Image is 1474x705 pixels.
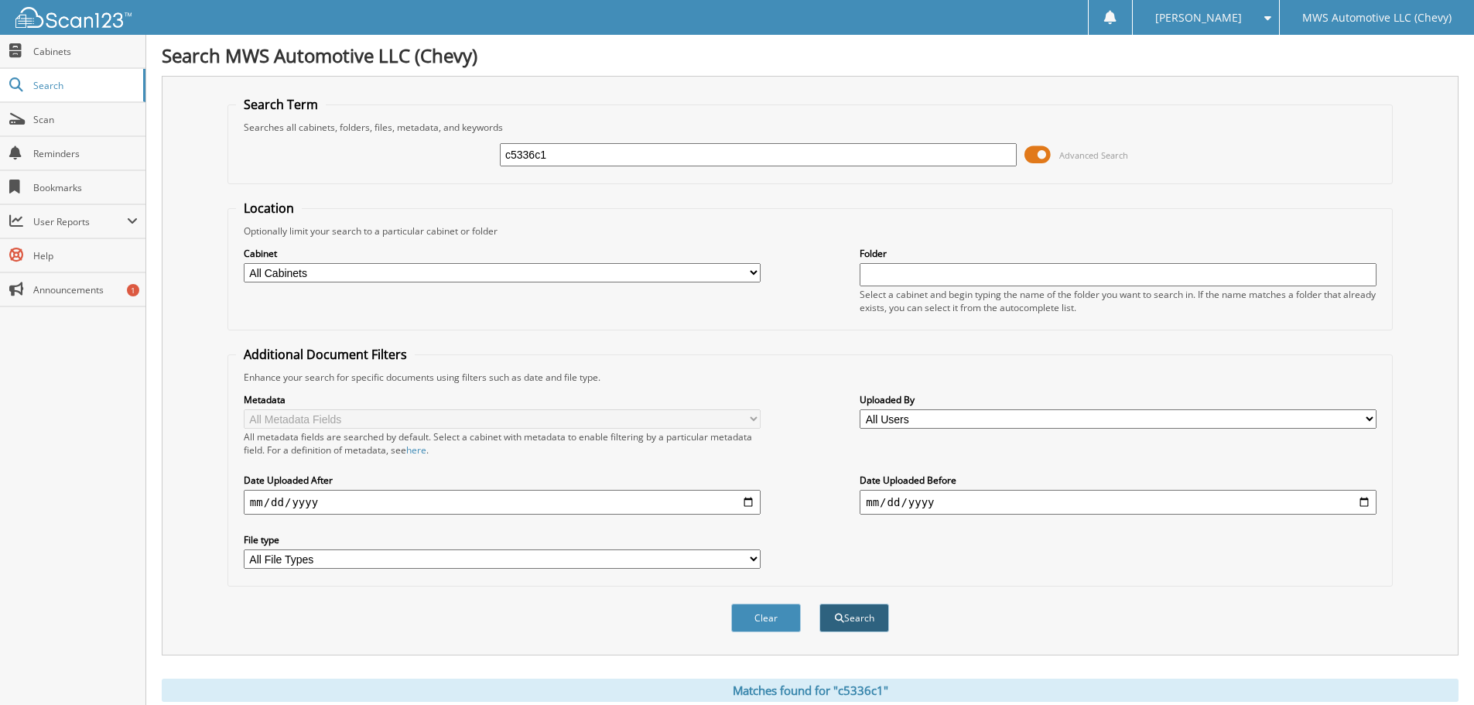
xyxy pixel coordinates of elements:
[1059,149,1128,161] span: Advanced Search
[819,604,889,632] button: Search
[33,113,138,126] span: Scan
[33,181,138,194] span: Bookmarks
[162,43,1459,68] h1: Search MWS Automotive LLC (Chevy)
[236,200,302,217] legend: Location
[244,533,761,546] label: File type
[860,474,1377,487] label: Date Uploaded Before
[33,283,138,296] span: Announcements
[33,147,138,160] span: Reminders
[15,7,132,28] img: scan123-logo-white.svg
[236,224,1384,238] div: Optionally limit your search to a particular cabinet or folder
[162,679,1459,702] div: Matches found for "c5336c1"
[33,45,138,58] span: Cabinets
[33,215,127,228] span: User Reports
[1302,13,1452,22] span: MWS Automotive LLC (Chevy)
[860,490,1377,515] input: end
[1155,13,1242,22] span: [PERSON_NAME]
[127,284,139,296] div: 1
[731,604,801,632] button: Clear
[236,121,1384,134] div: Searches all cabinets, folders, files, metadata, and keywords
[33,249,138,262] span: Help
[244,474,761,487] label: Date Uploaded After
[236,96,326,113] legend: Search Term
[244,247,761,260] label: Cabinet
[406,443,426,457] a: here
[860,247,1377,260] label: Folder
[860,393,1377,406] label: Uploaded By
[244,430,761,457] div: All metadata fields are searched by default. Select a cabinet with metadata to enable filtering b...
[236,346,415,363] legend: Additional Document Filters
[33,79,135,92] span: Search
[244,490,761,515] input: start
[236,371,1384,384] div: Enhance your search for specific documents using filters such as date and file type.
[244,393,761,406] label: Metadata
[860,288,1377,314] div: Select a cabinet and begin typing the name of the folder you want to search in. If the name match...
